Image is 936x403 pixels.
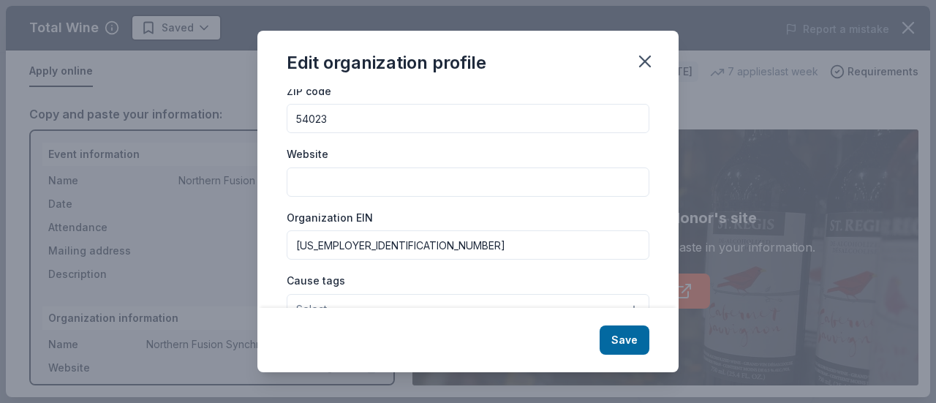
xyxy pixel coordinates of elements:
label: Website [287,147,328,162]
input: 12345 (U.S. only) [287,104,649,133]
input: 12-3456789 [287,230,649,260]
div: Edit organization profile [287,51,486,75]
label: Cause tags [287,274,345,288]
label: Organization EIN [287,211,373,225]
button: Select [287,294,649,325]
label: ZIP code [287,84,331,99]
button: Save [600,325,649,355]
span: Select [296,301,327,318]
